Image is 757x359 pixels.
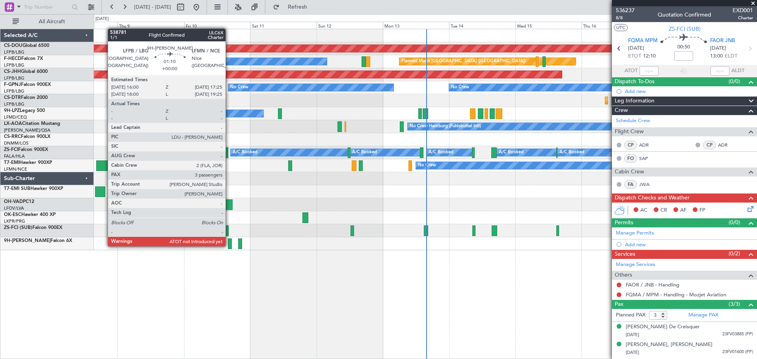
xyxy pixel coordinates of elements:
a: FALA/HLA [4,153,25,159]
div: Planned Maint [GEOGRAPHIC_DATA] ([GEOGRAPHIC_DATA]) [401,56,526,67]
a: F-HECDFalcon 7X [4,56,43,61]
div: No Crew [200,56,218,67]
span: Pax [615,300,623,309]
div: A/C Booked [499,147,524,158]
span: Refresh [281,4,314,10]
a: T7-EMIHawker 900XP [4,160,52,165]
div: Sat 11 [250,22,317,29]
div: Planned Maint Sofia [607,95,647,106]
span: ZS-FCI [4,147,18,152]
a: LFOV/LVA [4,205,24,211]
span: Charter [733,15,753,21]
span: Permits [615,218,633,227]
span: (0/0) [729,77,740,86]
span: FAOR JNB [710,37,735,45]
span: AF [680,206,686,214]
input: --:-- [640,66,658,76]
a: Manage PAX [688,311,718,319]
a: ZS-FCI (SUB)Falcon 900EX [4,225,62,230]
div: Add new [625,88,753,95]
span: CR [660,206,667,214]
span: T7-EMI SUB [4,186,30,191]
a: LFMD/CEQ [4,114,27,120]
span: Others [615,271,632,280]
span: 23FV03885 (PP) [722,331,753,338]
div: Sun 12 [317,22,383,29]
div: No Crew [167,108,185,119]
a: Manage Services [616,261,655,269]
span: ALDT [731,67,744,75]
a: ZS-FCIFalcon 900EX [4,147,48,152]
span: FQMA MPM [628,37,658,45]
div: No Crew [418,160,436,171]
div: A/C Booked [163,147,188,158]
span: All Aircraft [21,19,83,24]
a: LFPB/LBG [4,88,24,94]
span: [DATE] - [DATE] [134,4,171,11]
span: Leg Information [615,97,654,106]
span: ETOT [628,52,641,60]
a: JWA [639,181,657,188]
a: LFPB/LBG [4,75,24,81]
span: 23FV01600 (PP) [722,349,753,355]
span: (0/0) [729,218,740,227]
span: [DATE] [710,45,726,52]
label: Planned PAX [616,311,645,319]
span: 536237 [616,6,635,15]
a: 9H-[PERSON_NAME]Falcon 6X [4,238,72,243]
a: FAOR / JNB - Handling [626,281,679,288]
a: LKPR/PRG [4,218,25,224]
div: Tue 14 [449,22,515,29]
span: 8/8 [616,15,635,21]
span: Flight Crew [615,127,644,136]
span: CS-DOU [4,43,22,48]
span: AC [640,206,647,214]
a: F-GPNJFalcon 900EX [4,82,51,87]
div: Thu 9 [117,22,184,29]
a: CS-JHHGlobal 6000 [4,69,48,74]
a: DNMM/LOS [4,140,28,146]
span: EXD001 [733,6,753,15]
span: FP [699,206,705,214]
span: ELDT [725,52,737,60]
div: Planned Maint Lagos ([PERSON_NAME]) [153,134,234,145]
div: Wed 15 [515,22,582,29]
span: ATOT [625,67,638,75]
span: F-GPNJ [4,82,21,87]
span: [DATE] [626,332,639,338]
div: FO [624,154,637,163]
div: No Crew [451,82,469,93]
span: ZS-FCI (SUB) [669,25,701,33]
a: CS-DTRFalcon 2000 [4,95,48,100]
span: CS-JHH [4,69,21,74]
span: LX-AOA [4,121,22,126]
span: [DATE] [628,45,644,52]
a: CS-DOUGlobal 6500 [4,43,49,48]
a: Schedule Crew [616,117,650,125]
div: No Crew Hamburg (Fuhlsbuttel Intl) [410,121,481,132]
a: [PERSON_NAME]/QSA [4,127,50,133]
a: 9H-LPZLegacy 500 [4,108,45,113]
input: Trip Number [24,1,69,13]
span: (3/3) [729,300,740,308]
span: (0/2) [729,249,740,258]
a: LX-AOACitation Mustang [4,121,60,126]
a: CS-RRCFalcon 900LX [4,134,50,139]
span: T7-EMI [4,160,19,165]
span: ZS-FCI (SUB) [4,225,32,230]
a: LFPB/LBG [4,62,24,68]
div: Fri 10 [184,22,250,29]
span: Dispatch To-Dos [615,77,654,86]
div: A/C Booked [559,147,584,158]
div: CP [703,141,716,149]
span: F-HECD [4,56,21,61]
div: CP [624,141,637,149]
a: LFMN/NCE [4,166,27,172]
span: CS-DTR [4,95,21,100]
div: [PERSON_NAME], [PERSON_NAME] [626,341,712,349]
button: UTC [614,24,628,31]
div: No Crew [230,82,248,93]
div: A/C Booked [352,147,377,158]
div: Mon 13 [383,22,449,29]
a: OH-VADPC12 [4,199,34,204]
